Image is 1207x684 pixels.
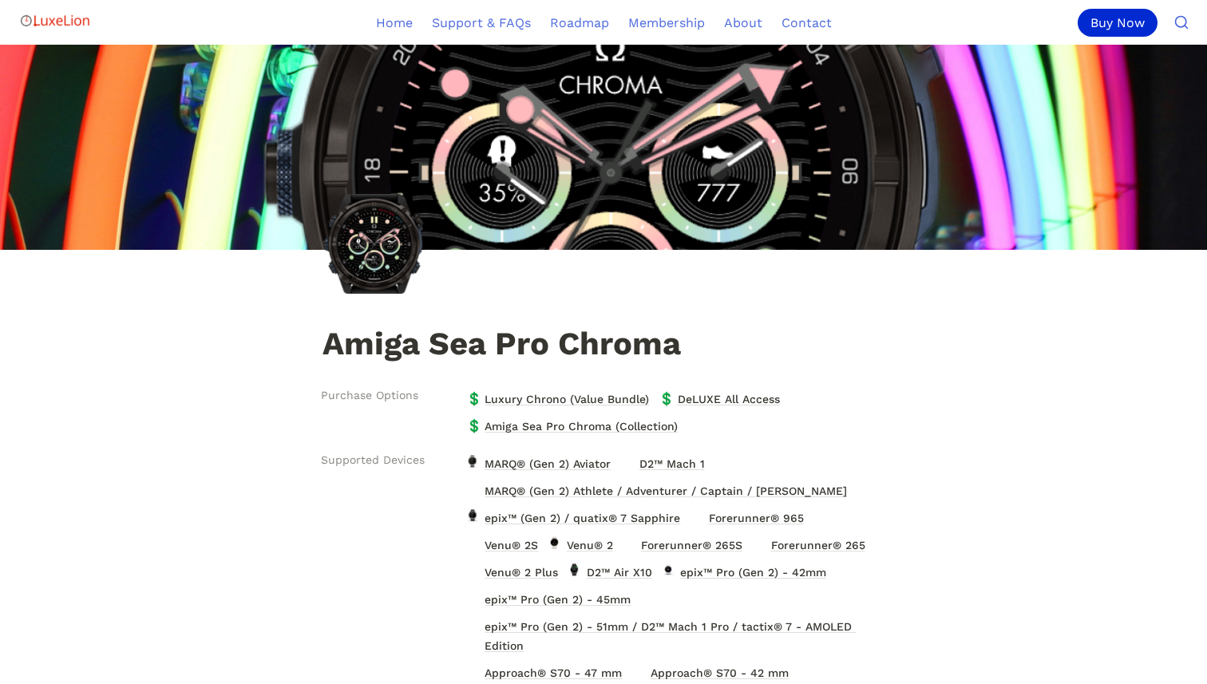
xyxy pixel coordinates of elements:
img: Venu® 2S [465,536,480,549]
img: epix™ Pro (Gen 2) - 45mm [465,591,480,603]
a: Venu® 2 PlusVenu® 2 Plus [461,559,563,585]
img: Logo [19,5,91,37]
a: 💲DeLUXE All Access [654,386,784,412]
span: Forerunner® 965 [707,508,805,528]
img: Forerunner® 965 [689,509,703,522]
h1: Amiga Sea Pro Chroma [321,326,886,365]
img: Approach® S70 - 42 mm [631,664,645,677]
img: MARQ® (Gen 2) Aviator [465,455,480,468]
img: D2™ Air X10 [567,563,581,576]
a: D2™ Mach 1D2™ Mach 1 [615,451,709,476]
span: Purchase Options [321,387,418,404]
a: epix™ Pro (Gen 2) - 45mmepix™ Pro (Gen 2) - 45mm [461,587,635,612]
span: Venu® 2 [565,535,615,556]
span: epix™ Pro (Gen 2) - 51mm / D2™ Mach 1 Pro / tactix® 7 - AMOLED Edition [483,616,877,656]
a: epix™ Pro (Gen 2) - 51mm / D2™ Mach 1 Pro / tactix® 7 - AMOLED Editionepix™ Pro (Gen 2) - 51mm / ... [461,614,880,658]
img: Forerunner® 265S [622,536,636,549]
span: epix™ Pro (Gen 2) - 42mm [679,562,828,583]
span: MARQ® (Gen 2) Athlete / Adventurer / Captain / [PERSON_NAME] [483,480,849,501]
div: Buy Now [1078,9,1158,37]
a: epix™ Pro (Gen 2) - 42mmepix™ Pro (Gen 2) - 42mm [657,559,831,585]
span: D2™ Mach 1 [638,453,706,474]
img: D2™ Mach 1 [619,455,634,468]
span: epix™ (Gen 2) / quatix® 7 Sapphire [483,508,682,528]
a: epix™ (Gen 2) / quatix® 7 Sapphireepix™ (Gen 2) / quatix® 7 Sapphire [461,505,685,531]
span: Supported Devices [321,452,425,469]
a: Forerunner® 965Forerunner® 965 [685,505,808,531]
span: 💲 [466,390,479,403]
span: Venu® 2S [483,535,540,556]
span: 💲 [466,417,479,430]
a: Venu® 2Venu® 2 [543,532,617,558]
img: Amiga Sea Pro Chroma [323,194,423,294]
a: Forerunner® 265Forerunner® 265 [747,532,869,558]
span: Venu® 2 Plus [483,562,560,583]
img: Venu® 2 Plus [465,563,480,576]
a: Buy Now [1078,9,1164,37]
a: D2™ Air X10D2™ Air X10 [563,559,656,585]
span: Forerunner® 265S [639,535,744,556]
span: Approach® S70 - 42 mm [649,662,790,683]
img: epix™ Pro (Gen 2) - 51mm / D2™ Mach 1 Pro / tactix® 7 - AMOLED Edition [465,618,480,631]
a: Venu® 2SVenu® 2S [461,532,543,558]
a: 💲Luxury Chrono (Value Bundle) [461,386,654,412]
img: Venu® 2 [547,536,561,549]
span: D2™ Air X10 [585,562,654,583]
img: epix™ Pro (Gen 2) - 42mm [661,563,675,576]
span: Amiga Sea Pro Chroma (Collection) [483,416,679,437]
a: MARQ® (Gen 2) AviatorMARQ® (Gen 2) Aviator [461,451,615,476]
span: epix™ Pro (Gen 2) - 45mm [483,589,632,610]
a: MARQ® (Gen 2) Athlete / Adventurer / Captain / GolferMARQ® (Gen 2) Athlete / Adventurer / Captain... [461,478,852,504]
span: Approach® S70 - 47 mm [483,662,623,683]
span: Forerunner® 265 [770,535,867,556]
span: Luxury Chrono (Value Bundle) [483,389,651,409]
a: 💲Amiga Sea Pro Chroma (Collection) [461,413,683,439]
img: MARQ® (Gen 2) Athlete / Adventurer / Captain / Golfer [465,482,480,495]
span: DeLUXE All Access [676,389,782,409]
img: Approach® S70 - 47 mm [465,664,480,677]
img: Forerunner® 265 [751,536,766,549]
a: Forerunner® 265SForerunner® 265S [618,532,747,558]
img: epix™ (Gen 2) / quatix® 7 Sapphire [465,509,480,522]
span: 💲 [659,390,671,403]
span: MARQ® (Gen 2) Aviator [483,453,612,474]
